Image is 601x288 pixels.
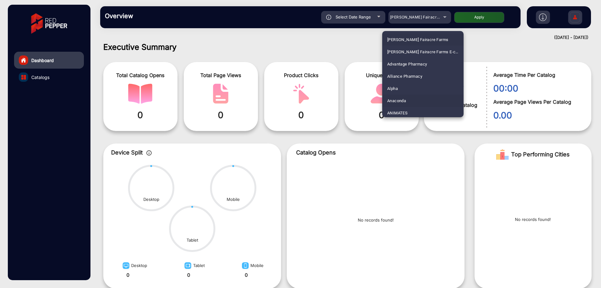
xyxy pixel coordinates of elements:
span: Advantage Pharmacy [387,58,427,70]
span: Alliance Pharmacy [387,70,422,82]
span: Anaconda [387,95,406,107]
span: [PERSON_NAME] Fairacre Farms [387,34,448,46]
span: [PERSON_NAME] Fairacre Farms E-commerce [387,46,459,58]
span: Alpha [387,82,398,95]
span: ANIMATES [387,107,408,119]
